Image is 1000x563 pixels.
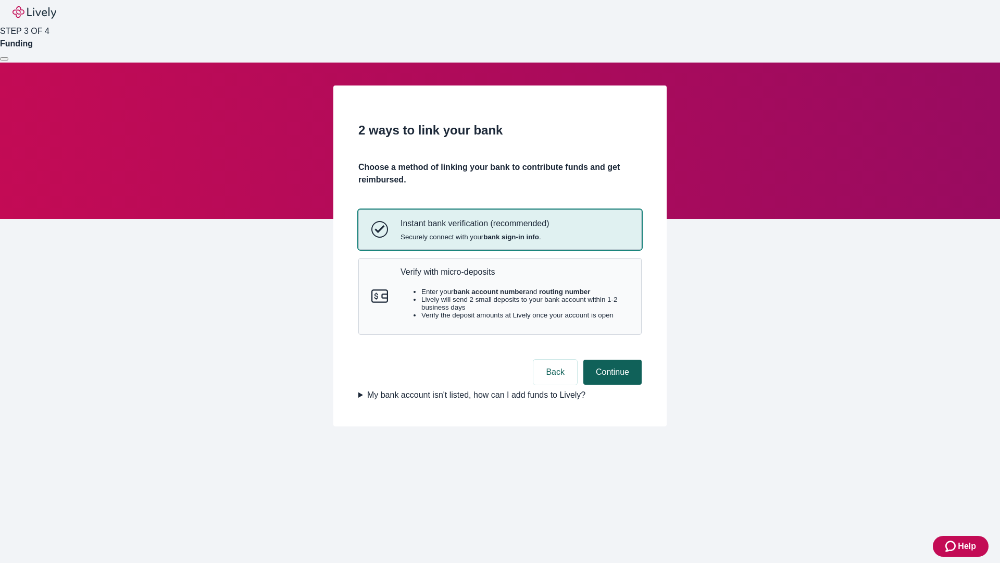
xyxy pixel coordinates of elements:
summary: My bank account isn't listed, how can I add funds to Lively? [358,389,642,401]
button: Back [533,360,577,385]
li: Lively will send 2 small deposits to your bank account within 1-2 business days [421,296,629,311]
strong: routing number [539,288,590,296]
h2: 2 ways to link your bank [358,121,642,140]
img: Lively [12,6,56,19]
strong: bank sign-in info [483,233,539,241]
span: Help [958,540,976,553]
button: Instant bank verificationInstant bank verification (recommended)Securely connect with yourbank si... [359,210,641,249]
button: Zendesk support iconHelp [933,536,989,557]
span: Securely connect with your . [401,233,549,241]
svg: Instant bank verification [371,221,388,238]
li: Enter your and [421,288,629,296]
li: Verify the deposit amounts at Lively once your account is open [421,311,629,319]
h4: Choose a method of linking your bank to contribute funds and get reimbursed. [358,161,642,186]
p: Verify with micro-deposits [401,267,629,277]
svg: Zendesk support icon [945,540,958,553]
strong: bank account number [454,288,526,296]
svg: Micro-deposits [371,288,388,304]
button: Continue [583,360,642,385]
p: Instant bank verification (recommended) [401,218,549,228]
button: Micro-depositsVerify with micro-depositsEnter yourbank account numberand routing numberLively wil... [359,259,641,335]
